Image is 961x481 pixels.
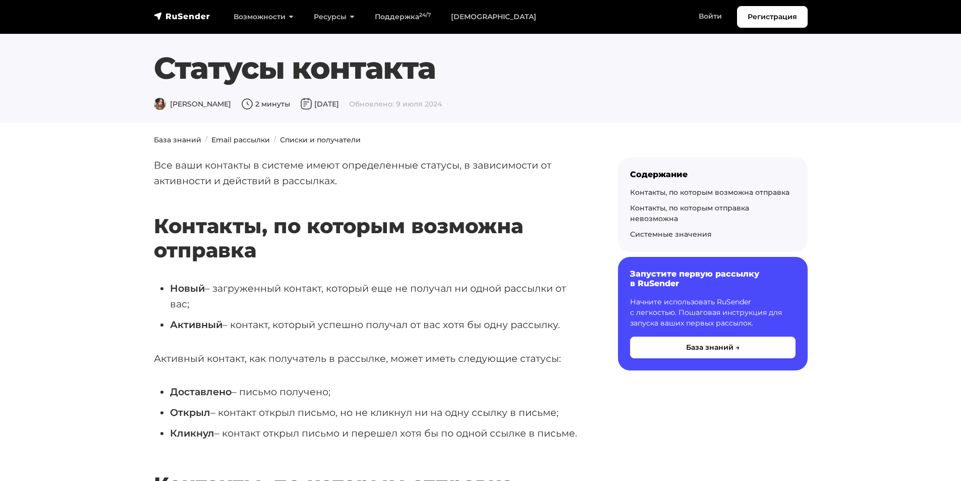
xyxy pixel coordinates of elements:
a: База знаний [154,135,201,144]
span: [DATE] [300,99,339,109]
a: Ресурсы [304,7,365,27]
li: – письмо получено; [170,384,586,400]
a: Списки и получатели [280,135,361,144]
li: – контакт открыл письмо и перешел хотя бы по одной ссылке в письме. [170,425,586,441]
span: [PERSON_NAME] [154,99,231,109]
span: Обновлено: 9 июля 2024 [349,99,442,109]
a: Контакты, по которым возможна отправка [630,188,789,197]
p: Активный контакт, как получатель в рассылке, может иметь следующие статусы: [154,351,586,366]
strong: Активный [170,318,222,331]
div: Содержание [630,170,796,179]
li: – контакт открыл письмо, но не кликнул ни на одну ссылку в письме; [170,405,586,420]
p: Все ваши контакты в системе имеют определенные статусы, в зависимости от активности и действий в ... [154,157,586,188]
li: – контакт, который успешно получал от вас хотя бы одну рассылку. [170,317,586,333]
span: 2 минуты [241,99,290,109]
a: Системные значения [630,230,712,239]
a: Контакты, по которым отправка невозможна [630,203,749,223]
h6: Запустите первую рассылку в RuSender [630,269,796,288]
img: Дата публикации [300,98,312,110]
a: Возможности [223,7,304,27]
li: – загруженный контакт, который еще не получал ни одной рассылки от вас; [170,281,586,311]
button: База знаний → [630,337,796,358]
strong: Доставлено [170,386,232,398]
strong: Открыл [170,406,210,418]
a: Запустите первую рассылку в RuSender Начните использовать RuSender с легкостью. Пошаговая инструк... [618,257,808,370]
a: Email рассылки [211,135,270,144]
nav: breadcrumb [148,135,814,145]
img: Время чтения [241,98,253,110]
strong: Кликнул [170,427,214,439]
h1: Статусы контакта [154,50,808,86]
a: Поддержка24/7 [365,7,441,27]
a: Регистрация [737,6,808,28]
a: [DEMOGRAPHIC_DATA] [441,7,546,27]
a: Войти [689,6,732,27]
h2: Контакты, по которым возможна отправка [154,184,586,262]
img: RuSender [154,11,210,21]
p: Начните использовать RuSender с легкостью. Пошаговая инструкция для запуска ваших первых рассылок. [630,297,796,329]
sup: 24/7 [419,12,431,18]
strong: Новый [170,282,205,294]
